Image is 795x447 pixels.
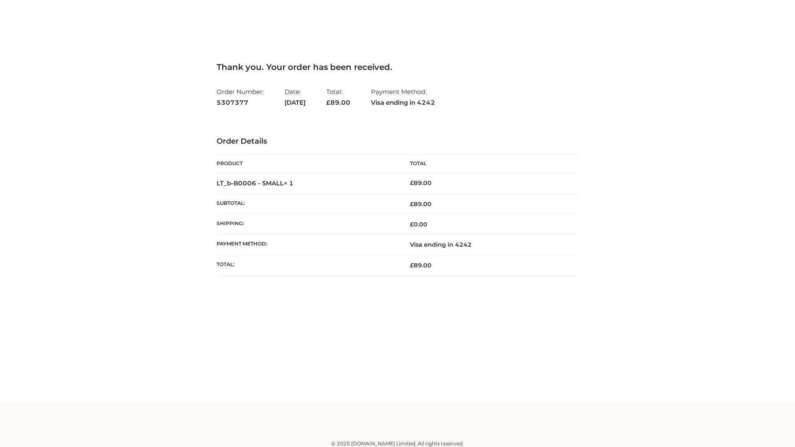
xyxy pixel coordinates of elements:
th: Subtotal: [217,194,397,214]
span: 89.00 [326,99,350,106]
th: Total: [217,255,397,275]
li: Order Number: [217,84,264,110]
th: Shipping: [217,214,397,235]
th: Payment method: [217,235,397,255]
strong: 5307377 [217,97,264,108]
span: 89.00 [410,200,431,208]
li: Payment Method: [371,84,435,110]
span: £ [410,179,414,187]
h3: Order Details [217,137,578,146]
bdi: 0.00 [410,221,427,228]
li: Date: [284,84,306,110]
li: Total: [326,84,350,110]
th: Total [397,154,578,173]
bdi: 89.00 [410,179,431,187]
span: £ [326,99,330,106]
span: 89.00 [410,262,431,269]
strong: Visa ending in 4242 [371,97,435,108]
strong: × 1 [284,179,294,187]
span: £ [410,221,414,228]
span: £ [410,200,414,208]
strong: [DATE] [284,97,306,108]
td: Visa ending in 4242 [397,235,578,255]
th: Product [217,154,397,173]
strong: LT_b-B0006 - SMALL [217,179,294,187]
span: £ [410,262,414,269]
h3: Thank you. Your order has been received. [217,62,578,72]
